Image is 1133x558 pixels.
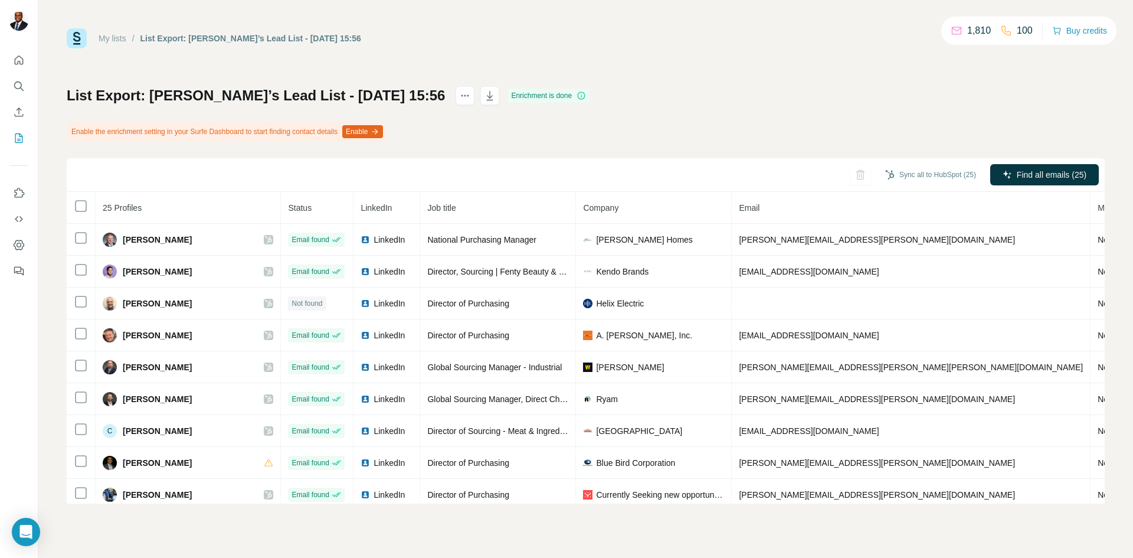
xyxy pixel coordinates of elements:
[123,393,192,405] span: [PERSON_NAME]
[9,50,28,71] button: Quick start
[103,424,117,438] div: C
[103,328,117,342] img: Avatar
[967,24,991,38] p: 1,810
[374,425,405,437] span: LinkedIn
[123,457,192,469] span: [PERSON_NAME]
[103,392,117,406] img: Avatar
[990,164,1099,185] button: Find all emails (25)
[427,458,509,468] span: Director of Purchasing
[9,260,28,282] button: Feedback
[292,266,329,277] span: Email found
[361,267,370,276] img: LinkedIn logo
[583,270,592,272] img: company-logo
[583,490,592,500] img: company-logo
[292,362,329,373] span: Email found
[361,235,370,244] img: LinkedIn logo
[374,457,405,469] span: LinkedIn
[292,426,329,436] span: Email found
[123,329,192,341] span: [PERSON_NAME]
[596,457,675,469] span: Blue Bird Corporation
[67,86,445,105] h1: List Export: [PERSON_NAME]’s Lead List - [DATE] 15:56
[9,12,28,31] img: Avatar
[361,363,370,372] img: LinkedIn logo
[288,203,312,213] span: Status
[9,128,28,149] button: My lists
[739,490,1015,500] span: [PERSON_NAME][EMAIL_ADDRESS][PERSON_NAME][DOMAIN_NAME]
[374,489,405,501] span: LinkedIn
[361,203,392,213] span: LinkedIn
[583,331,592,340] img: company-logo
[596,266,649,278] span: Kendo Brands
[123,298,192,309] span: [PERSON_NAME]
[140,32,361,44] div: List Export: [PERSON_NAME]’s Lead List - [DATE] 15:56
[739,394,1015,404] span: [PERSON_NAME][EMAIL_ADDRESS][PERSON_NAME][DOMAIN_NAME]
[374,234,405,246] span: LinkedIn
[9,182,28,204] button: Use Surfe on LinkedIn
[1098,203,1122,213] span: Mobile
[374,266,405,278] span: LinkedIn
[739,203,759,213] span: Email
[583,299,592,308] img: company-logo
[456,86,474,105] button: actions
[596,234,692,246] span: [PERSON_NAME] Homes
[361,331,370,340] img: LinkedIn logo
[739,267,879,276] span: [EMAIL_ADDRESS][DOMAIN_NAME]
[292,298,322,309] span: Not found
[361,490,370,500] img: LinkedIn logo
[1052,22,1107,39] button: Buy credits
[132,32,135,44] li: /
[739,363,1083,372] span: [PERSON_NAME][EMAIL_ADDRESS][PERSON_NAME][PERSON_NAME][DOMAIN_NAME]
[123,425,192,437] span: [PERSON_NAME]
[427,363,562,372] span: Global Sourcing Manager - Industrial
[427,394,588,404] span: Global Sourcing Manager, Direct Chemicals
[292,330,329,341] span: Email found
[507,89,590,103] div: Enrichment is done
[427,235,536,244] span: National Purchasing Manager
[361,458,370,468] img: LinkedIn logo
[342,125,383,138] button: Enable
[67,122,385,142] div: Enable the enrichment setting in your Surfe Dashboard to start finding contact details
[103,203,142,213] span: 25 Profiles
[103,296,117,311] img: Avatar
[427,299,509,308] span: Director of Purchasing
[739,331,879,340] span: [EMAIL_ADDRESS][DOMAIN_NAME]
[583,426,592,436] img: company-logo
[596,425,682,437] span: [GEOGRAPHIC_DATA]
[427,426,577,436] span: Director of Sourcing - Meat & Ingredients
[583,203,618,213] span: Company
[99,34,126,43] a: My lists
[583,394,592,404] img: company-logo
[67,28,87,48] img: Surfe Logo
[739,426,879,436] span: [EMAIL_ADDRESS][DOMAIN_NAME]
[12,518,40,546] div: Open Intercom Messenger
[1017,169,1086,181] span: Find all emails (25)
[9,208,28,230] button: Use Surfe API
[292,490,329,500] span: Email found
[361,299,370,308] img: LinkedIn logo
[596,329,692,341] span: A. [PERSON_NAME], Inc.
[427,490,509,500] span: Director of Purchasing
[103,360,117,374] img: Avatar
[739,235,1015,244] span: [PERSON_NAME][EMAIL_ADDRESS][PERSON_NAME][DOMAIN_NAME]
[292,234,329,245] span: Email found
[9,234,28,256] button: Dashboard
[739,458,1015,468] span: [PERSON_NAME][EMAIL_ADDRESS][PERSON_NAME][DOMAIN_NAME]
[596,489,724,501] span: Currently Seeking new opportunities and looking for the new adventure
[123,361,192,373] span: [PERSON_NAME]
[103,233,117,247] img: Avatar
[427,331,509,340] span: Director of Purchasing
[123,234,192,246] span: [PERSON_NAME]
[427,267,596,276] span: Director, Sourcing | Fenty Beauty & Fragrance
[123,489,192,501] span: [PERSON_NAME]
[877,166,984,184] button: Sync all to HubSpot (25)
[361,394,370,404] img: LinkedIn logo
[596,298,644,309] span: Helix Electric
[292,394,329,404] span: Email found
[374,361,405,373] span: LinkedIn
[123,266,192,278] span: [PERSON_NAME]
[103,488,117,502] img: Avatar
[427,203,456,213] span: Job title
[596,393,618,405] span: Ryam
[9,102,28,123] button: Enrich CSV
[103,456,117,470] img: Avatar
